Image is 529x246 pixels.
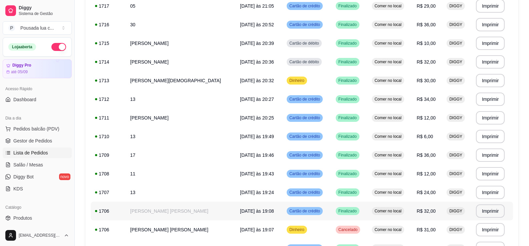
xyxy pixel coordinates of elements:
[288,134,321,139] span: Cartão de crédito
[95,77,122,84] div: 1713
[126,34,236,53] td: [PERSON_NAME]
[240,115,274,121] span: [DATE] às 20:25
[448,41,464,46] span: DIGGY
[3,94,72,105] a: Dashboard
[373,3,403,9] span: Comer no local
[95,208,122,214] div: 1706
[3,135,72,146] a: Gestor de Pedidos
[13,185,23,192] span: KDS
[126,183,236,202] td: 13
[126,202,236,220] td: [PERSON_NAME] [PERSON_NAME]
[476,74,505,87] button: Imprimir
[3,213,72,223] a: Produtos
[417,171,436,176] span: R$ 12,00
[417,97,436,102] span: R$ 34,00
[126,109,236,127] td: [PERSON_NAME]
[337,78,358,83] span: Finalizado
[3,3,72,19] a: DiggySistema de Gestão
[126,15,236,34] td: 30
[417,78,436,83] span: R$ 30,00
[20,25,54,31] div: Pousada lua c ...
[13,215,32,221] span: Produtos
[240,190,274,195] span: [DATE] às 19:24
[417,208,436,214] span: R$ 32,00
[13,137,52,144] span: Gestor de Pedidos
[337,22,358,27] span: Finalizado
[337,3,358,9] span: Finalizado
[240,171,274,176] span: [DATE] às 19:43
[448,78,464,83] span: DIGGY
[337,115,358,121] span: Finalizado
[95,115,122,121] div: 1711
[240,78,274,83] span: [DATE] às 20:32
[3,227,72,243] button: [EMAIL_ADDRESS][DOMAIN_NAME]
[126,220,236,239] td: [PERSON_NAME] [PERSON_NAME]
[95,40,122,47] div: 1715
[13,125,59,132] span: Pedidos balcão (PDV)
[13,149,48,156] span: Lista de Pedidos
[417,41,436,46] span: R$ 10,00
[240,208,274,214] span: [DATE] às 19:08
[288,41,320,46] span: Cartão de débito
[448,134,464,139] span: DIGGY
[11,69,28,75] article: até 05/09
[337,97,358,102] span: Finalizado
[240,41,274,46] span: [DATE] às 20:39
[448,3,464,9] span: DIGGY
[240,59,274,65] span: [DATE] às 20:36
[288,59,320,65] span: Cartão de débito
[448,227,464,232] span: DIGGY
[476,223,505,236] button: Imprimir
[337,171,358,176] span: Finalizado
[373,115,403,121] span: Comer no local
[95,96,122,103] div: 1712
[476,204,505,218] button: Imprimir
[337,227,359,232] span: Cancelado
[448,97,464,102] span: DIGGY
[288,78,306,83] span: Dinheiro
[476,93,505,106] button: Imprimir
[126,164,236,183] td: 11
[95,59,122,65] div: 1714
[417,22,436,27] span: R$ 36,00
[3,113,72,123] div: Dia a dia
[8,43,36,51] div: Loja aberta
[240,22,274,27] span: [DATE] às 20:52
[95,3,122,9] div: 1717
[448,115,464,121] span: DIGGY
[373,22,403,27] span: Comer no local
[476,186,505,199] button: Imprimir
[373,190,403,195] span: Comer no local
[126,53,236,71] td: [PERSON_NAME]
[13,161,43,168] span: Salão / Mesas
[476,167,505,180] button: Imprimir
[373,152,403,158] span: Comer no local
[19,233,61,238] span: [EMAIL_ADDRESS][DOMAIN_NAME]
[8,25,15,31] span: P
[288,97,321,102] span: Cartão de crédito
[448,22,464,27] span: DIGGY
[448,59,464,65] span: DIGGY
[126,146,236,164] td: 17
[288,227,306,232] span: Dinheiro
[95,170,122,177] div: 1708
[448,152,464,158] span: DIGGY
[95,21,122,28] div: 1716
[240,3,274,9] span: [DATE] às 21:05
[476,55,505,69] button: Imprimir
[13,96,36,103] span: Dashboard
[240,97,274,102] span: [DATE] às 20:27
[417,115,436,121] span: R$ 12,00
[126,127,236,146] td: 13
[288,3,321,9] span: Cartão de crédito
[288,22,321,27] span: Cartão de crédito
[337,152,358,158] span: Finalizado
[19,11,69,16] span: Sistema de Gestão
[3,159,72,170] a: Salão / Mesas
[3,21,72,35] button: Select a team
[448,171,464,176] span: DIGGY
[95,133,122,140] div: 1710
[337,41,358,46] span: Finalizado
[95,226,122,233] div: 1706
[417,3,436,9] span: R$ 29,00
